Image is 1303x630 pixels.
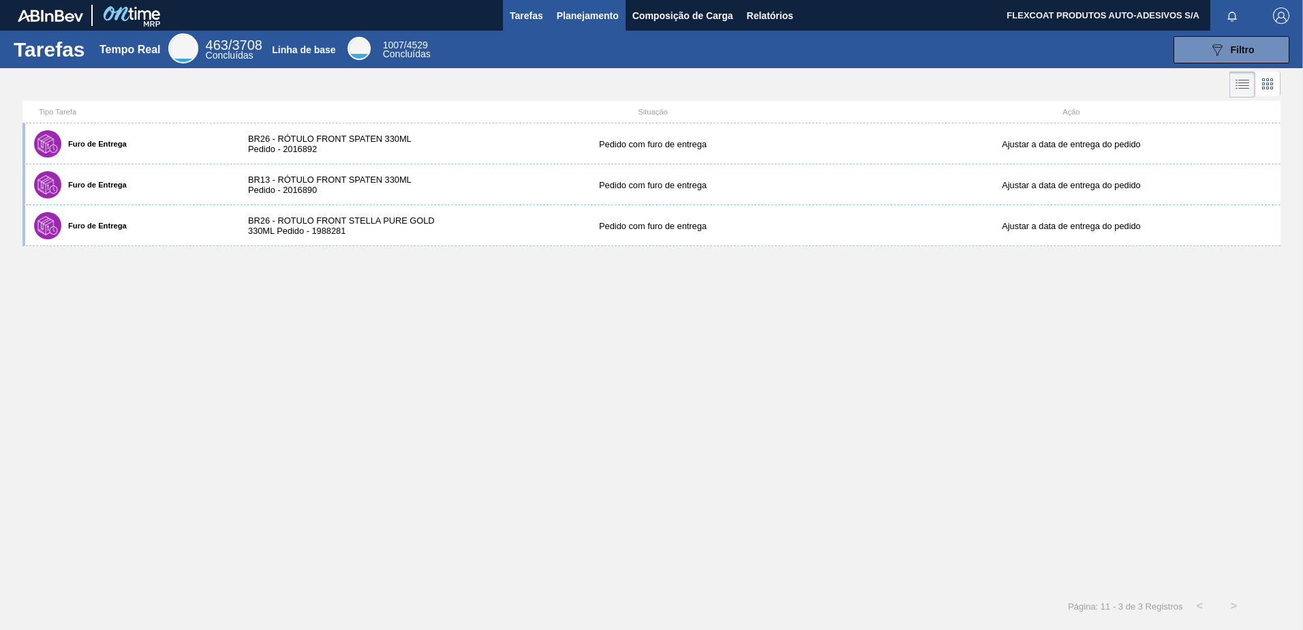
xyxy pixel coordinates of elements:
div: Situação [444,108,862,116]
span: Relatórios [747,7,793,24]
span: Tarefas [510,7,543,24]
span: 1 - 3 de 3 Registros [1105,601,1182,612]
span: 463 [206,37,228,52]
div: BR13 - RÓTULO FRONT SPATEN 330ML Pedido - 2016890 [234,175,444,195]
button: < [1183,589,1217,623]
div: Pedido com furo de entrega [444,139,862,149]
span: / [383,40,428,50]
span: Filtro [1231,44,1255,55]
div: Real Time [168,33,198,63]
div: Visão em Cards [1255,72,1281,97]
div: Real Time [206,40,262,60]
div: BR26 - ROTULO FRONT STELLA PURE GOLD 330ML Pedido - 1988281 [234,215,444,236]
div: Tipo Tarefa [25,108,234,116]
div: Base Line [383,41,431,59]
div: Ajustar a data de entrega do pedido [862,180,1281,190]
label: Furo de Entrega [61,140,127,148]
button: Filtro [1174,36,1289,63]
span: Planejamento [557,7,619,24]
h1: Tarefas [14,42,85,57]
font: 4529 [407,40,428,50]
button: > [1217,589,1251,623]
button: Notificações [1210,6,1254,25]
div: Base Line [348,37,371,60]
label: Furo de Entrega [61,181,127,189]
img: TNhmsLtSVTkK8tSr43FrP2fwEKptu5GPRR3wAAAABJRU5ErkJggg== [18,10,83,22]
div: Pedido com furo de entrega [444,221,862,231]
font: 3708 [232,37,262,52]
span: Concluídas [206,50,254,61]
div: Tempo Real [99,44,161,56]
div: Visão em Lista [1229,72,1255,97]
div: BR26 - RÓTULO FRONT SPATEN 330ML Pedido - 2016892 [234,134,444,154]
span: 1007 [383,40,404,50]
label: Furo de Entrega [61,222,127,230]
div: Ajustar a data de entrega do pedido [862,221,1281,231]
img: Logout [1273,7,1289,24]
div: Ação [862,108,1281,116]
span: Página: 1 [1068,601,1105,612]
div: Ajustar a data de entrega do pedido [862,139,1281,149]
span: / [206,37,262,52]
span: Composição de Carga [632,7,733,24]
span: Concluídas [383,48,431,59]
div: Pedido com furo de entrega [444,180,862,190]
div: Linha de base [272,44,335,55]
